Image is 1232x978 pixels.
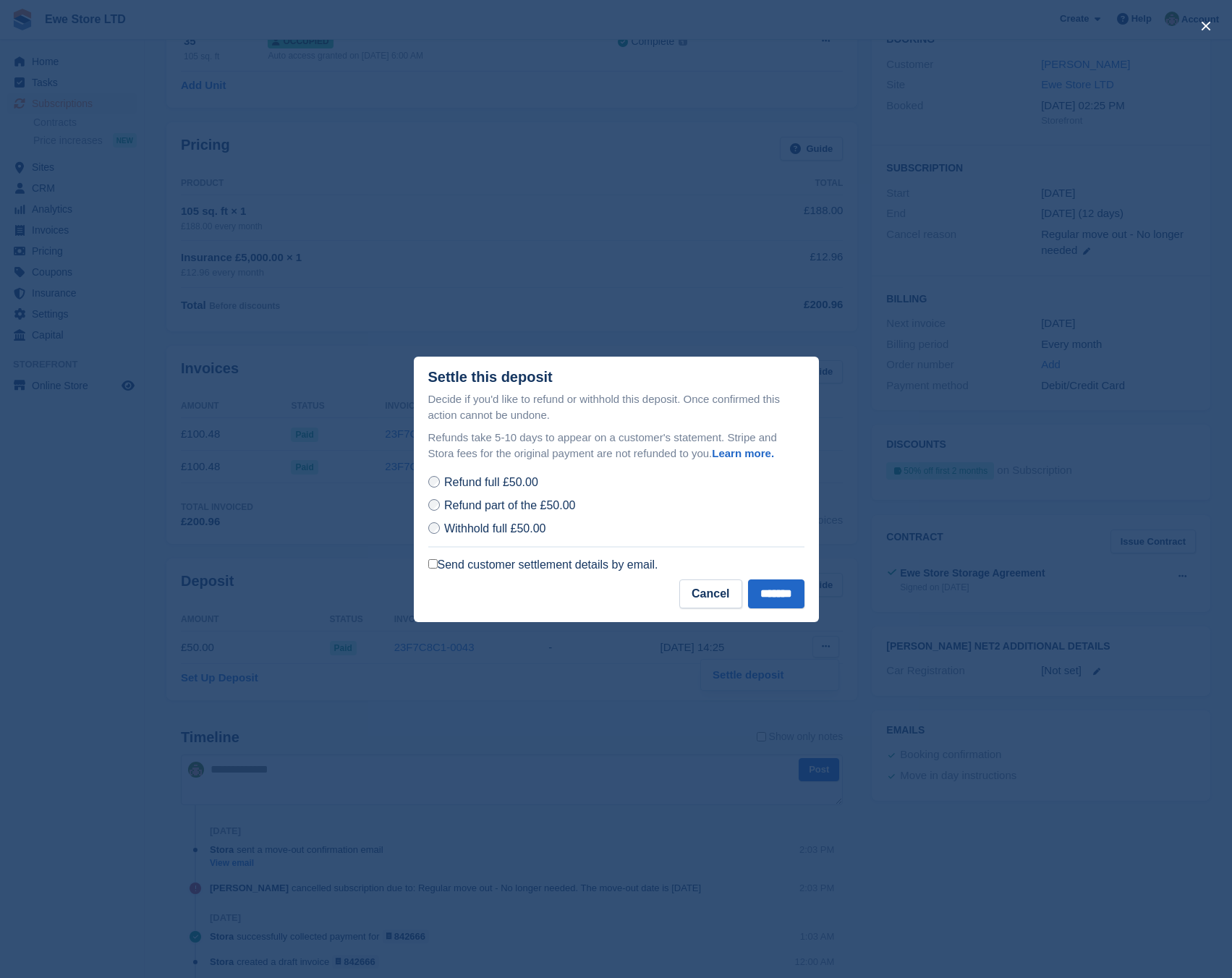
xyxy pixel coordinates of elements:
input: Withhold full £50.00 [428,522,440,534]
input: Refund part of the £50.00 [428,499,440,511]
span: Withhold full £50.00 [444,522,546,535]
input: Send customer settlement details by email. [428,559,438,569]
button: close [1194,14,1218,38]
input: Refund full £50.00 [428,476,440,488]
label: Send customer settlement details by email. [428,558,658,572]
span: Refund part of the £50.00 [444,499,575,511]
p: Refunds take 5-10 days to appear on a customer's statement. Stripe and Stora fees for the origina... [428,430,804,462]
button: Cancel [679,579,742,608]
div: Settle this deposit [428,369,553,386]
a: Learn more. [712,447,774,459]
p: Decide if you'd like to refund or withhold this deposit. Once confirmed this action cannot be und... [428,391,804,424]
span: Refund full £50.00 [444,476,538,488]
